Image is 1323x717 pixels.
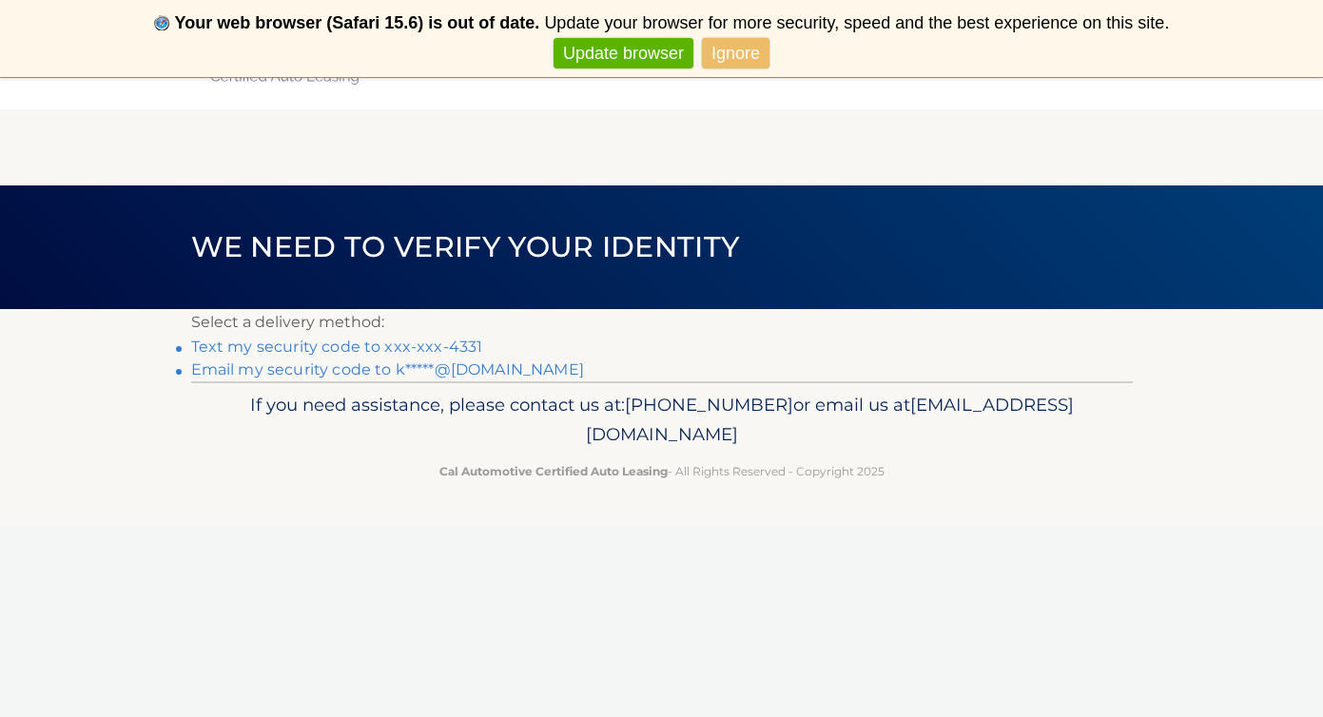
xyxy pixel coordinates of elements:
[544,13,1169,32] span: Update your browser for more security, speed and the best experience on this site.
[191,229,740,264] span: We need to verify your identity
[204,390,1120,451] p: If you need assistance, please contact us at: or email us at
[204,461,1120,481] p: - All Rights Reserved - Copyright 2025
[625,394,793,416] span: [PHONE_NUMBER]
[191,360,584,378] a: Email my security code to k*****@[DOMAIN_NAME]
[554,38,693,69] a: Update browser
[439,464,668,478] strong: Cal Automotive Certified Auto Leasing
[191,338,483,356] a: Text my security code to xxx-xxx-4331
[191,309,1133,336] p: Select a delivery method:
[702,38,769,69] a: Ignore
[175,13,540,32] b: Your web browser (Safari 15.6) is out of date.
